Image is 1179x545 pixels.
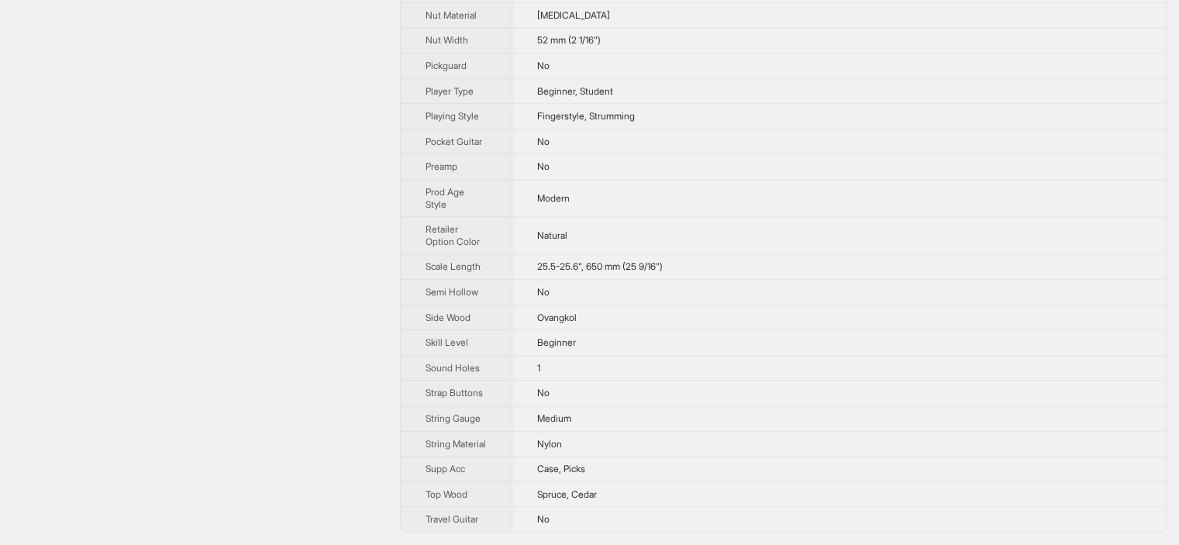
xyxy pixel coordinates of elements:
span: Side Wood [426,312,471,323]
span: Sound Holes [426,362,480,374]
span: No [537,136,550,147]
span: Strap Buttons [426,387,483,398]
span: No [537,513,550,525]
span: No [537,60,550,71]
span: No [537,286,550,298]
span: 25.5-25.6", 650 mm (25 9/16") [537,260,663,272]
span: Travel Guitar [426,513,478,525]
span: Supp Acc [426,463,465,474]
span: Scale Length [426,260,481,272]
span: Playing Style [426,110,479,122]
span: Pickguard [426,60,467,71]
span: Nut Width [426,34,468,46]
span: Beginner [537,336,576,348]
span: Nut Material [426,9,477,21]
span: Retailer Option Color [426,223,480,247]
span: 52 mm (2 1/16") [537,34,601,46]
span: Spruce, Cedar [537,488,597,500]
span: Beginner, Student [537,85,613,97]
span: Ovangkol [537,312,577,323]
span: Prod Age Style [426,186,464,210]
span: No [537,387,550,398]
span: Fingerstyle, Strumming [537,110,635,122]
span: String Gauge [426,412,481,424]
span: Medium [537,412,571,424]
span: No [537,160,550,172]
span: Natural [537,229,567,241]
span: Nylon [537,438,562,450]
span: Case, Picks [537,463,585,474]
span: String Material [426,438,486,450]
span: Top Wood [426,488,467,500]
span: Preamp [426,160,457,172]
span: Player Type [426,85,474,97]
span: Pocket Guitar [426,136,482,147]
span: [MEDICAL_DATA] [537,9,610,21]
span: Skill Level [426,336,468,348]
span: 1 [537,362,540,374]
span: Modern [537,192,570,204]
span: Semi Hollow [426,286,478,298]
